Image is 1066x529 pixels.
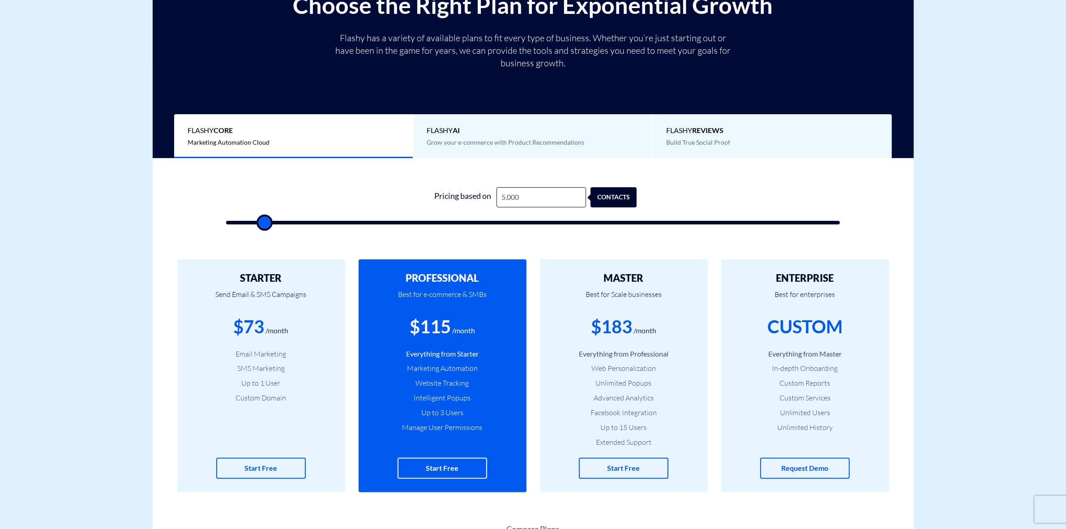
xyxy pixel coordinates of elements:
div: $183 [591,314,632,340]
div: $115 [410,314,451,340]
li: Custom Reports [735,378,876,388]
li: Intelligent Popups [372,393,513,403]
p: Flashy has a variety of available plans to fit every type of business. Whether you’re just starti... [332,32,735,69]
li: Manage User Permissions [372,422,513,433]
h2: MASTER [553,273,694,284]
li: Marketing Automation [372,363,513,374]
b: Core [214,126,233,134]
div: $73 [234,314,265,340]
li: Unlimited History [735,422,876,433]
li: Unlimited Users [735,408,876,418]
li: Advanced Analytics [553,393,694,403]
b: REVIEWS [692,126,724,134]
li: Everything from Master [735,349,876,359]
b: AI [453,126,460,134]
span: Build True Social Proof [666,138,730,146]
span: Flashy [188,125,399,136]
h2: PROFESSIONAL [372,273,513,284]
li: Custom Services [735,393,876,403]
div: /month [266,326,289,336]
li: Email Marketing [191,349,332,359]
a: Start Free [398,458,487,479]
li: Everything from Professional [553,349,694,359]
div: /month [452,326,475,336]
div: CUSTOM [767,314,843,340]
p: Best for e-commerce & SMBs [372,284,513,314]
h2: STARTER [191,273,332,284]
p: Best for Scale businesses [553,284,694,314]
li: Everything from Starter [372,349,513,359]
a: Start Free [579,458,668,479]
a: Request Demo [760,458,850,479]
li: In-depth Onboarding [735,363,876,374]
div: /month [634,326,656,336]
p: Best for enterprises [735,284,876,314]
div: Pricing based on [429,187,497,207]
span: Flashy [427,125,639,136]
li: Up to 3 Users [372,408,513,418]
li: Custom Domain [191,393,332,403]
div: contacts [595,187,641,207]
li: Unlimited Popups [553,378,694,388]
li: Up to 15 Users [553,422,694,433]
a: Start Free [216,458,306,479]
span: Flashy [666,125,878,136]
li: Web Personalization [553,363,694,374]
span: Marketing Automation Cloud [188,138,270,146]
span: Grow your e-commerce with Product Recommendations [427,138,585,146]
li: Website Tracking [372,378,513,388]
li: Extended Support [553,437,694,447]
li: SMS Marketing [191,363,332,374]
p: Send Email & SMS Campaigns [191,284,332,314]
li: Facebook Integration [553,408,694,418]
li: Up to 1 User [191,378,332,388]
h2: ENTERPRISE [735,273,876,284]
